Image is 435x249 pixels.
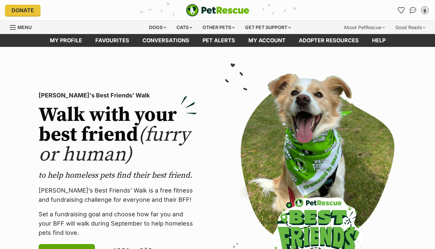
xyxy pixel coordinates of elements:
[39,105,197,165] h2: Walk with your best friend
[5,5,41,16] a: Donate
[240,21,295,34] div: Get pet support
[136,34,196,47] a: conversations
[39,123,190,167] span: (furry or human)
[396,5,430,16] ul: Account quick links
[172,21,197,34] div: Cats
[339,21,389,34] div: About PetRescue
[421,7,428,14] div: g
[17,24,32,30] span: Menu
[292,34,365,47] a: Adopter resources
[391,21,430,34] div: Good Reads
[186,4,249,17] img: logo-e224e6f780fb5917bec1dbf3a21bbac754714ae5b6737aabdf751b685950b380.svg
[408,5,418,16] a: Conversations
[89,34,136,47] a: Favourites
[410,7,417,14] img: chat-41dd97257d64d25036548639549fe6c8038ab92f7586957e7f3b1b290dea8141.svg
[39,210,197,237] p: Set a fundraising goal and choose how far you and your BFF will walk during September to help hom...
[419,5,430,16] button: My account
[39,91,197,100] p: [PERSON_NAME]'s Best Friends' Walk
[39,170,197,181] p: to help homeless pets find their best friend.
[43,34,89,47] a: My profile
[365,34,392,47] a: Help
[198,21,239,34] div: Other pets
[196,34,242,47] a: Pet alerts
[186,4,249,17] a: PetRescue
[396,5,406,16] a: Favourites
[144,21,171,34] div: Dogs
[242,34,292,47] a: My account
[10,21,36,33] a: Menu
[39,186,197,204] p: [PERSON_NAME]’s Best Friends' Walk is a free fitness and fundraising challenge for everyone and t...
